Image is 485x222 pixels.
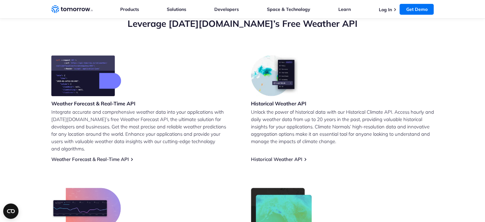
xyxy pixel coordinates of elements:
a: Log In [378,7,392,12]
a: Home link [51,4,93,14]
a: Learn [338,6,351,12]
p: Integrate accurate and comprehensive weather data into your applications with [DATE][DOMAIN_NAME]... [51,108,234,152]
a: Weather Forecast & Real-Time API [51,156,129,162]
a: Space & Technology [267,6,310,12]
h3: Historical Weather API [251,100,306,107]
a: Historical Weather API [251,156,302,162]
h2: Leverage [DATE][DOMAIN_NAME]’s Free Weather API [51,18,434,30]
p: Unlock the power of historical data with our Historical Climate API. Access hourly and daily weat... [251,108,434,145]
a: Get Demo [400,4,434,15]
a: Developers [214,6,239,12]
h3: Weather Forecast & Real-Time API [51,100,136,107]
button: Open CMP widget [3,203,18,219]
a: Products [120,6,139,12]
a: Solutions [167,6,186,12]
